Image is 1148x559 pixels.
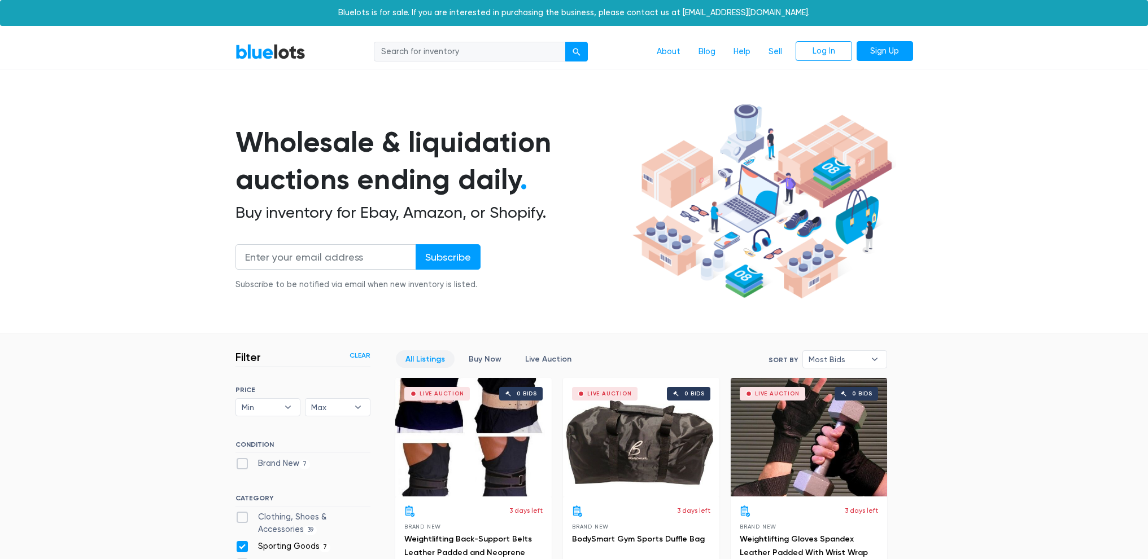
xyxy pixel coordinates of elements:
a: Live Auction 0 bids [395,378,552,496]
h6: CONDITION [235,441,370,453]
span: Brand New [404,523,441,530]
span: Most Bids [809,351,865,368]
a: Help [724,41,759,63]
b: ▾ [863,351,887,368]
a: BlueLots [235,43,305,60]
span: 7 [299,460,311,469]
label: Sporting Goods [235,540,331,553]
p: 3 days left [677,505,710,516]
b: ▾ [276,399,300,416]
p: 3 days left [509,505,543,516]
a: Log In [796,41,852,61]
div: Subscribe to be notified via email when new inventory is listed. [235,279,481,291]
div: 0 bids [517,391,537,397]
span: Min [242,399,279,416]
span: Max [311,399,348,416]
a: Live Auction 0 bids [563,378,719,496]
span: 39 [304,526,317,535]
a: Live Auction 0 bids [731,378,887,496]
a: All Listings [396,350,455,368]
h1: Wholesale & liquidation auctions ending daily [235,124,628,199]
span: 7 [320,543,331,552]
label: Sort By [769,355,798,365]
a: About [648,41,689,63]
div: Live Auction [587,391,632,397]
span: . [520,162,527,196]
p: 3 days left [845,505,878,516]
input: Search for inventory [374,42,566,62]
div: 0 bids [684,391,705,397]
div: 0 bids [852,391,872,397]
input: Subscribe [416,244,481,270]
h2: Buy inventory for Ebay, Amazon, or Shopify. [235,203,628,222]
a: Buy Now [459,350,511,368]
a: BodySmart Gym Sports Duffle Bag [572,534,705,544]
img: hero-ee84e7d0318cb26816c560f6b4441b76977f77a177738b4e94f68c95b2b83dbb.png [628,99,896,304]
h6: PRICE [235,386,370,394]
span: Brand New [572,523,609,530]
input: Enter your email address [235,244,416,270]
a: Sell [759,41,791,63]
a: Sign Up [857,41,913,61]
span: Brand New [740,523,776,530]
b: ▾ [346,399,370,416]
div: Live Auction [420,391,464,397]
label: Brand New [235,457,311,470]
a: Blog [689,41,724,63]
a: Clear [350,350,370,360]
div: Live Auction [755,391,800,397]
a: Weightlifting Back-Support Belts Leather Padded and Neoprene [404,534,532,557]
h6: CATEGORY [235,494,370,507]
a: Weightlifting Gloves Spandex Leather Padded With Wrist Wrap [740,534,868,557]
h3: Filter [235,350,261,364]
label: Clothing, Shoes & Accessories [235,511,370,535]
a: Live Auction [516,350,581,368]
